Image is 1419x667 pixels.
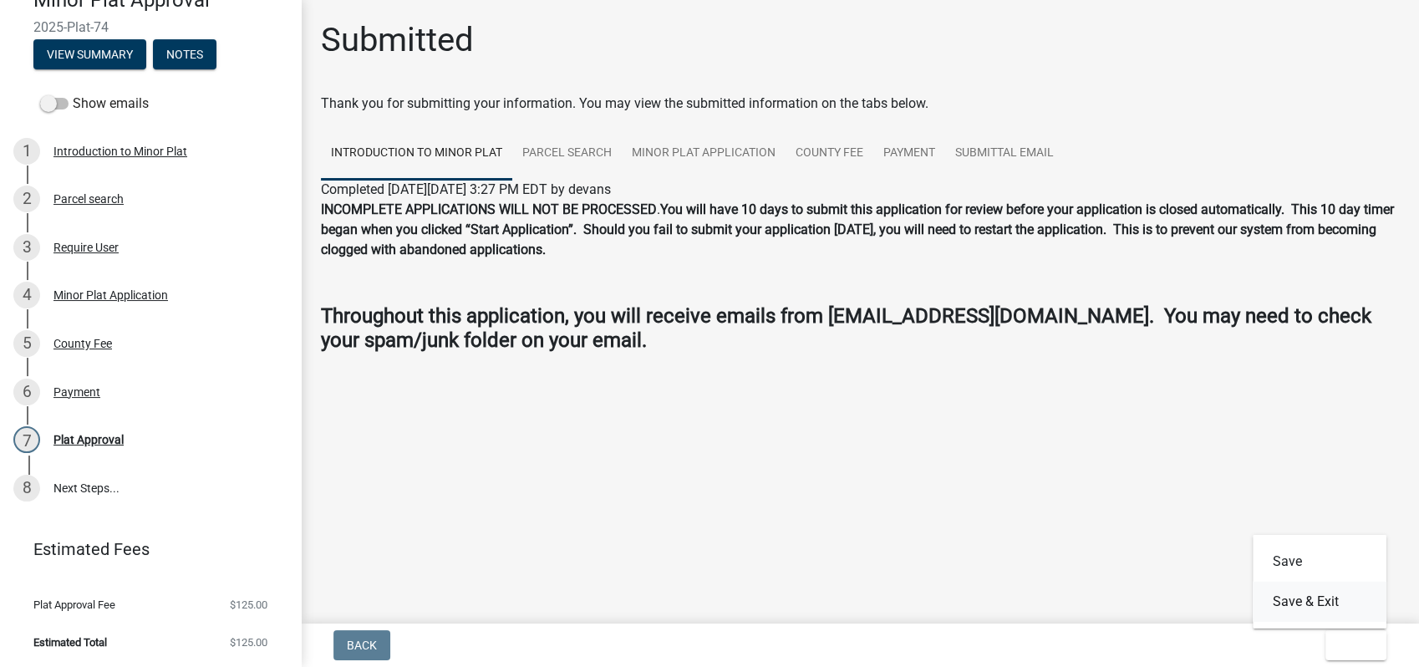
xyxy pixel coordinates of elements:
[33,637,107,648] span: Estimated Total
[321,20,474,60] h1: Submitted
[1339,639,1363,652] span: Exit
[13,379,40,405] div: 6
[33,39,146,69] button: View Summary
[945,127,1064,181] a: Submittal Email
[53,338,112,349] div: County Fee
[33,48,146,62] wm-modal-confirm: Summary
[1253,542,1386,582] button: Save
[321,201,657,217] strong: INCOMPLETE APPLICATIONS WILL NOT BE PROCESSED
[33,19,267,35] span: 2025-Plat-74
[40,94,149,114] label: Show emails
[13,475,40,502] div: 8
[622,127,786,181] a: Minor Plat Application
[1253,582,1386,622] button: Save & Exit
[347,639,377,652] span: Back
[321,127,512,181] a: Introduction to Minor Plat
[53,242,119,253] div: Require User
[1253,535,1386,629] div: Exit
[13,426,40,453] div: 7
[153,48,216,62] wm-modal-confirm: Notes
[786,127,873,181] a: County Fee
[230,599,267,610] span: $125.00
[53,386,100,398] div: Payment
[321,304,1371,352] strong: Throughout this application, you will receive emails from [EMAIL_ADDRESS][DOMAIN_NAME]. You may n...
[1325,630,1386,660] button: Exit
[321,94,1399,114] div: Thank you for submitting your information. You may view the submitted information on the tabs below.
[321,181,611,197] span: Completed [DATE][DATE] 3:27 PM EDT by devans
[13,282,40,308] div: 4
[333,630,390,660] button: Back
[13,138,40,165] div: 1
[53,289,168,301] div: Minor Plat Application
[53,145,187,157] div: Introduction to Minor Plat
[873,127,945,181] a: Payment
[13,234,40,261] div: 3
[13,532,274,566] a: Estimated Fees
[321,200,1399,260] p: .
[321,201,1394,257] strong: You will have 10 days to submit this application for review before your application is closed aut...
[33,599,115,610] span: Plat Approval Fee
[13,186,40,212] div: 2
[53,193,124,205] div: Parcel search
[512,127,622,181] a: Parcel search
[13,330,40,357] div: 5
[230,637,267,648] span: $125.00
[153,39,216,69] button: Notes
[53,434,124,446] div: Plat Approval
